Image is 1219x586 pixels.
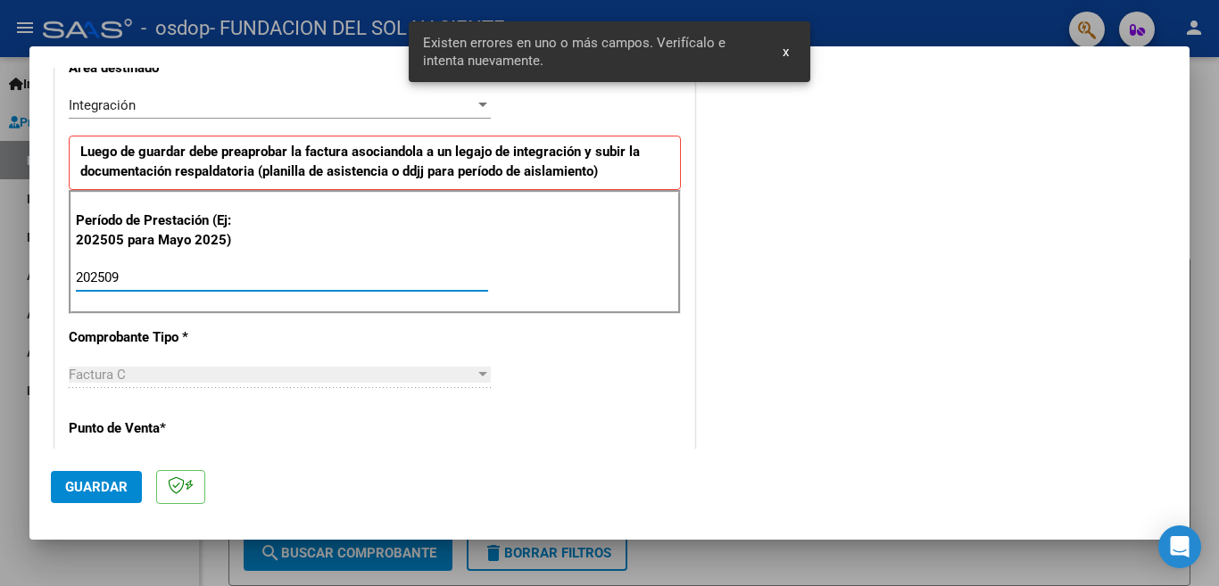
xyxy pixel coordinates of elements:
[65,479,128,495] span: Guardar
[69,367,126,383] span: Factura C
[80,144,640,180] strong: Luego de guardar debe preaprobar la factura asociandola a un legajo de integración y subir la doc...
[69,97,136,113] span: Integración
[69,418,253,439] p: Punto de Venta
[76,210,255,251] p: Período de Prestación (Ej: 202505 para Mayo 2025)
[423,34,762,70] span: Existen errores en uno o más campos. Verifícalo e intenta nuevamente.
[69,58,253,78] p: Area destinado *
[69,327,253,348] p: Comprobante Tipo *
[1158,525,1201,568] div: Open Intercom Messenger
[51,471,142,503] button: Guardar
[783,44,789,60] span: x
[768,36,803,68] button: x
